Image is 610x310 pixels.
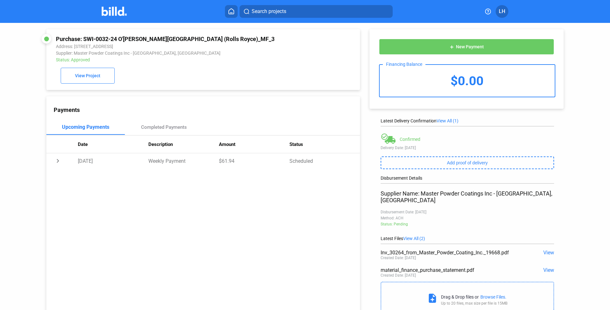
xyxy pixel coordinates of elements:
span: LH [499,8,505,15]
td: [DATE] [78,153,148,169]
span: View [543,250,554,256]
div: material_finance_purchase_statement.pdf [381,267,519,273]
mat-icon: add [449,45,454,50]
button: Add proof of delivery [381,156,554,169]
div: Status: Pending [381,222,554,226]
div: Drag & Drop files or [441,294,479,300]
span: Add proof of delivery [447,160,488,165]
img: Billd Company Logo [102,7,127,16]
button: Search projects [240,5,393,18]
span: View [543,267,554,273]
button: LH [496,5,508,18]
button: View Project [61,68,115,84]
th: Description [148,135,219,153]
div: Upcoming Payments [62,124,109,130]
mat-icon: note_add [427,293,438,304]
div: $0.00 [380,65,555,97]
div: Purchase: SWI-0032-24 O'[PERSON_NAME][GEOGRAPHIC_DATA] (Rolls Royce)_MF_3 [56,36,291,42]
span: Search projects [252,8,286,15]
span: View All (2) [403,236,425,241]
div: Inv_30264_from_Master_Powder_Coating_Inc._19668.pdf [381,250,519,256]
td: $61.94 [219,153,289,169]
span: View Project [75,73,100,79]
th: Date [78,135,148,153]
td: Scheduled [289,153,360,169]
div: Payments [54,107,360,113]
th: Amount [219,135,289,153]
span: View All (1) [437,118,458,123]
div: Created Date: [DATE] [381,256,416,260]
div: Disbursement Date: [DATE] [381,210,554,214]
div: Latest Delivery Confirmation [381,118,554,123]
div: Up to 20 files, max size per file is 15MB [441,301,507,306]
th: Status [289,135,360,153]
div: Supplier Name: Master Powder Coatings Inc - [GEOGRAPHIC_DATA], [GEOGRAPHIC_DATA] [381,190,554,203]
div: Browse Files. [480,294,506,300]
div: Created Date: [DATE] [381,273,416,278]
div: Latest Files [381,236,554,241]
td: Weekly Payment [148,153,219,169]
span: New Payment [456,45,484,50]
div: Address: [STREET_ADDRESS] [56,44,291,49]
div: Method: ACH [381,216,554,220]
div: Completed Payments [141,124,187,130]
button: New Payment [379,39,554,55]
div: Disbursement Details [381,176,554,181]
div: Status: Approved [56,57,291,62]
div: Confirmed [400,137,420,142]
div: Financing Balance [383,62,425,67]
div: Delivery Date: [DATE] [381,146,554,150]
div: Supplier: Master Powder Coatings Inc - [GEOGRAPHIC_DATA], [GEOGRAPHIC_DATA] [56,51,291,56]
